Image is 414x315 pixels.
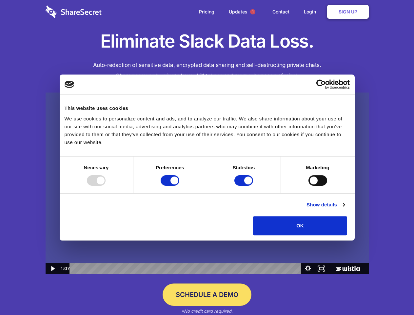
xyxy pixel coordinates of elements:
a: Sign Up [327,5,369,19]
img: logo [65,81,74,88]
a: Login [297,2,326,22]
strong: Marketing [306,165,329,170]
strong: Statistics [233,165,255,170]
a: Schedule a Demo [163,283,251,306]
button: Fullscreen [315,263,328,274]
h1: Eliminate Slack Data Loss. [46,30,369,53]
a: Contact [266,2,296,22]
img: logo-wordmark-white-trans-d4663122ce5f474addd5e946df7df03e33cb6a1c49d2221995e7729f52c070b2.svg [46,6,102,18]
em: *No credit card required. [181,308,233,314]
div: Playbar [75,263,298,274]
a: Pricing [192,2,221,22]
img: Sharesecret [46,93,369,275]
span: 1 [250,9,255,14]
a: Wistia Logo -- Learn More [328,263,368,274]
button: Show settings menu [301,263,315,274]
div: This website uses cookies [65,104,350,112]
a: Usercentrics Cookiebot - opens in a new window [292,79,350,89]
button: Play Video [46,263,59,274]
h4: Auto-redaction of sensitive data, encrypted data sharing and self-destructing private chats. Shar... [46,60,369,81]
div: We use cookies to personalize content and ads, and to analyze our traffic. We also share informat... [65,115,350,146]
a: Show details [306,201,345,209]
strong: Necessary [84,165,109,170]
strong: Preferences [156,165,184,170]
button: OK [253,216,347,235]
